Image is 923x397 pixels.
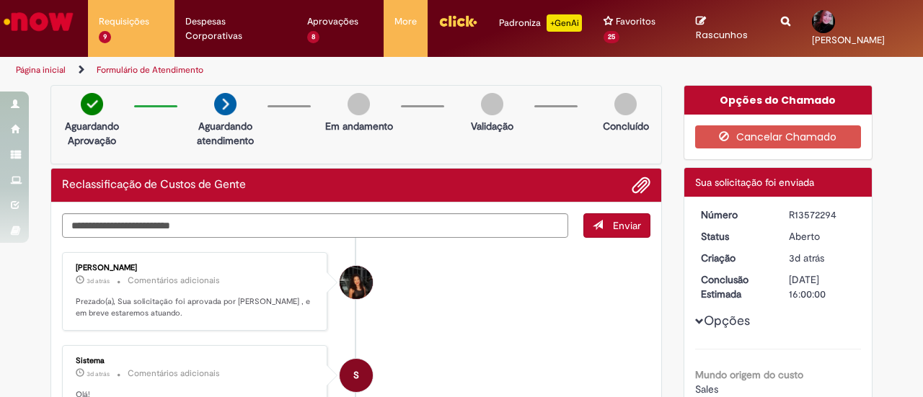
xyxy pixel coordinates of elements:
[695,368,803,381] b: Mundo origem do custo
[325,119,393,133] p: Em andamento
[76,296,316,318] p: Prezado(a), Sua solicitação foi aprovada por [PERSON_NAME] , e em breve estaremos atuando.
[394,14,417,29] span: More
[307,31,319,43] span: 8
[307,14,358,29] span: Aprovações
[16,64,66,76] a: Página inicial
[128,275,220,287] small: Comentários adicionais
[438,10,477,32] img: click_logo_yellow_360x200.png
[789,251,856,265] div: 26/09/2025 19:21:45
[696,15,760,42] a: Rascunhos
[696,28,748,42] span: Rascunhos
[499,14,582,32] div: Padroniza
[684,86,873,115] div: Opções do Chamado
[604,31,619,43] span: 25
[614,93,637,115] img: img-circle-grey.png
[185,14,286,43] span: Despesas Corporativas
[695,383,718,396] span: Sales
[789,272,856,301] div: [DATE] 16:00:00
[1,7,76,36] img: ServiceNow
[97,64,203,76] a: Formulário de Atendimento
[62,213,568,237] textarea: Digite sua mensagem aqui...
[11,57,604,84] ul: Trilhas de página
[616,14,655,29] span: Favoritos
[76,264,316,272] div: [PERSON_NAME]
[190,119,260,148] p: Aguardando atendimento
[340,359,373,392] div: System
[690,208,779,222] dt: Número
[87,370,110,378] time: 26/09/2025 19:21:58
[128,367,220,380] small: Comentários adicionais
[471,119,513,133] p: Validação
[695,125,862,148] button: Cancelar Chamado
[613,219,641,232] span: Enviar
[690,251,779,265] dt: Criação
[340,266,373,299] div: Maria Julia Modesto Leriano
[353,358,359,393] span: S
[214,93,237,115] img: arrow-next.png
[99,31,111,43] span: 9
[76,357,316,365] div: Sistema
[695,176,814,189] span: Sua solicitação foi enviada
[87,370,110,378] span: 3d atrás
[603,119,649,133] p: Concluído
[87,277,110,285] time: 26/09/2025 20:05:08
[481,93,503,115] img: img-circle-grey.png
[812,34,885,46] span: [PERSON_NAME]
[81,93,103,115] img: check-circle-green.png
[789,229,856,244] div: Aberto
[99,14,149,29] span: Requisições
[690,272,779,301] dt: Conclusão Estimada
[690,229,779,244] dt: Status
[87,277,110,285] span: 3d atrás
[547,14,582,32] p: +GenAi
[348,93,370,115] img: img-circle-grey.png
[57,119,127,148] p: Aguardando Aprovação
[632,176,650,195] button: Adicionar anexos
[789,251,824,264] time: 26/09/2025 19:21:45
[583,213,650,238] button: Enviar
[789,208,856,222] div: R13572294
[62,179,246,192] h2: Reclassificação de Custos de Gente Histórico de tíquete
[789,251,824,264] span: 3d atrás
